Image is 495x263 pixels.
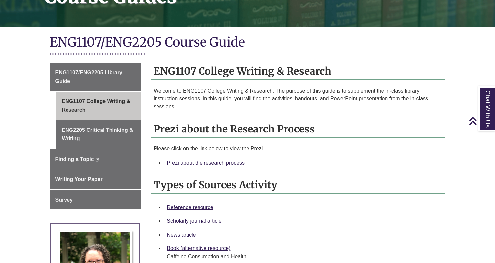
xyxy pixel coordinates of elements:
[56,120,141,148] a: ENG2205 Critical Thinking & Writing
[50,190,141,210] a: Survey
[154,87,443,111] p: Welcome to ENG1107 College Writing & Research. The purpose of this guide is to supplement the in-...
[55,156,94,162] span: Finding a Topic
[56,92,141,120] a: ENG1107 College Writing & Research
[154,145,443,153] p: Please click on the link below to view the Prezi.
[50,34,446,52] h1: ENG1107/ENG2205 Course Guide
[151,121,445,138] h2: Prezi about the Research Process
[151,176,445,194] h2: Types of Sources Activity
[167,253,440,261] div: Caffeine Consumption and Health
[55,176,103,182] span: Writing Your Paper
[95,158,99,161] i: This link opens in a new window
[50,63,141,91] a: ENG1107/ENG2205 Library Guide
[167,205,213,210] a: Reference resource
[167,232,196,238] a: News article
[55,197,73,203] span: Survey
[50,169,141,189] a: Writing Your Paper
[469,116,493,125] a: Back to Top
[55,70,123,84] span: ENG1107/ENG2205 Library Guide
[167,160,245,166] a: Prezi about the research process
[167,245,230,251] a: Book (alternative resource)
[50,149,141,169] a: Finding a Topic
[50,63,141,209] div: Guide Page Menu
[167,218,221,224] a: Scholarly journal article
[151,63,445,80] h2: ENG1107 College Writing & Research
